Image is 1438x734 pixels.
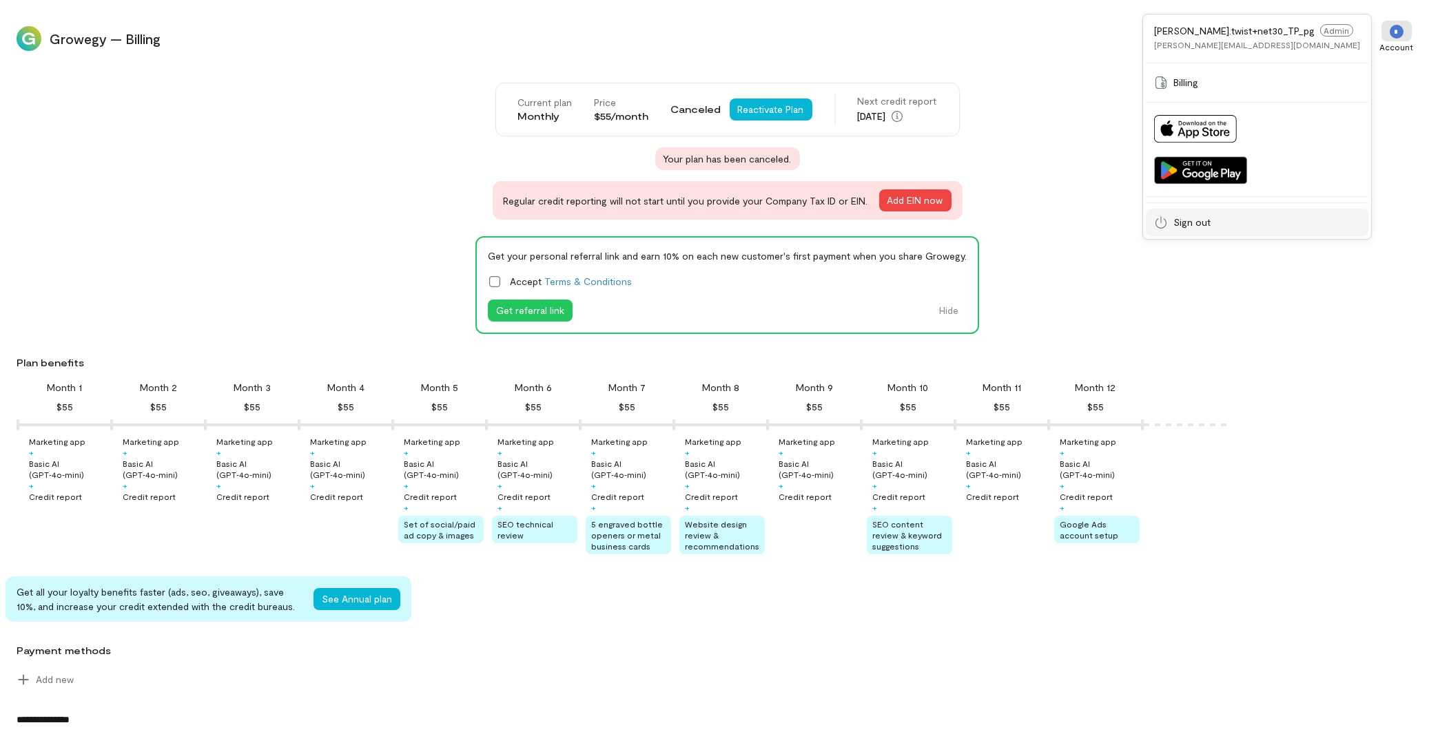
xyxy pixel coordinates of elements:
div: + [872,502,877,513]
div: + [216,447,221,458]
div: Plan benefits [17,356,1432,370]
div: Month 10 [888,381,929,395]
a: Sign out [1146,209,1368,236]
div: $55 [619,399,635,415]
div: Marketing app [29,436,85,447]
span: Add new [36,673,74,686]
div: Month 9 [796,381,833,395]
div: $55 [1087,399,1104,415]
span: 5 engraved bottle openers or metal business cards [591,519,663,551]
div: + [29,480,34,491]
div: Monthly [518,109,573,123]
div: Credit report [216,491,269,502]
div: + [1060,480,1065,491]
div: $55 [244,399,260,415]
div: Basic AI (GPT‑4o‑mini) [404,458,484,480]
div: $55 [338,399,354,415]
div: Regular credit reporting will not start until you provide your Company Tax ID or EIN. [493,181,963,220]
div: Marketing app [685,436,741,447]
div: + [123,447,127,458]
div: + [1060,447,1065,458]
span: Growegy — Billing [50,29,1364,48]
span: SEO content review & keyword suggestions [872,519,942,551]
div: Basic AI (GPT‑4o‑mini) [591,458,671,480]
div: $55 [712,399,729,415]
div: Basic AI (GPT‑4o‑mini) [1060,458,1140,480]
div: $55/month [595,109,649,123]
div: Month 2 [140,381,177,395]
div: Marketing app [216,436,273,447]
div: Current plan [518,96,573,109]
div: Credit report [591,491,644,502]
div: Payment methods [17,644,1291,658]
div: Month 8 [702,381,739,395]
div: Marketing app [404,436,460,447]
img: Get it on Google Play [1154,156,1247,184]
div: Month 11 [983,381,1021,395]
img: Download on App Store [1154,115,1237,143]
div: [PERSON_NAME][EMAIL_ADDRESS][DOMAIN_NAME] [1154,39,1360,50]
div: Month 3 [234,381,271,395]
div: + [591,480,596,491]
span: Accept [510,274,632,289]
span: Admin [1320,24,1353,36]
div: Credit report [310,491,363,502]
div: + [591,447,596,458]
div: Month 7 [608,381,646,395]
div: + [404,480,409,491]
div: Basic AI (GPT‑4o‑mini) [29,458,109,480]
span: Sign out [1173,216,1211,229]
div: + [497,480,502,491]
div: Marketing app [591,436,648,447]
div: + [779,447,783,458]
div: Marketing app [779,436,835,447]
div: $55 [431,399,448,415]
div: Month 1 [48,381,83,395]
div: Month 12 [1076,381,1116,395]
div: + [404,447,409,458]
div: Basic AI (GPT‑4o‑mini) [966,458,1046,480]
div: Price [595,96,649,109]
div: Marketing app [872,436,929,447]
button: Get referral link [488,300,573,322]
div: Basic AI (GPT‑4o‑mini) [779,458,859,480]
div: $55 [525,399,542,415]
div: $55 [806,399,823,415]
span: Google Ads account setup [1060,519,1118,540]
div: $55 [994,399,1010,415]
div: Basic AI (GPT‑4o‑mini) [685,458,765,480]
div: + [872,480,877,491]
span: Billing [1173,76,1198,90]
span: Canceled [671,103,721,116]
span: [PERSON_NAME].twist+net30_TP_pg [1154,25,1315,36]
button: See Annual plan [314,588,400,610]
div: Marketing app [310,436,367,447]
div: [DATE] [858,108,937,125]
div: Marketing app [966,436,1023,447]
div: + [29,447,34,458]
button: Add EIN now [879,189,952,211]
div: $55 [900,399,916,415]
div: Month 5 [421,381,458,395]
div: Credit report [872,491,925,502]
div: Credit report [123,491,176,502]
div: Credit report [1060,491,1113,502]
button: Reactivate Plan [730,98,812,120]
div: + [966,447,971,458]
div: Get your personal referral link and earn 10% on each new customer's first payment when you share ... [488,249,967,263]
div: Basic AI (GPT‑4o‑mini) [216,458,296,480]
button: Hide [931,300,967,322]
div: + [685,480,690,491]
div: *Account [1372,14,1421,63]
div: $55 [150,399,167,415]
div: Marketing app [1060,436,1116,447]
div: + [966,480,971,491]
div: + [497,447,502,458]
div: + [779,480,783,491]
span: Website design review & recommendations [685,519,759,551]
div: Credit report [29,491,82,502]
div: Credit report [497,491,551,502]
div: Get all your loyalty benefits faster (ads, seo, giveaways), save 10%, and increase your credit ex... [17,585,302,614]
div: + [216,480,221,491]
div: $55 [57,399,73,415]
